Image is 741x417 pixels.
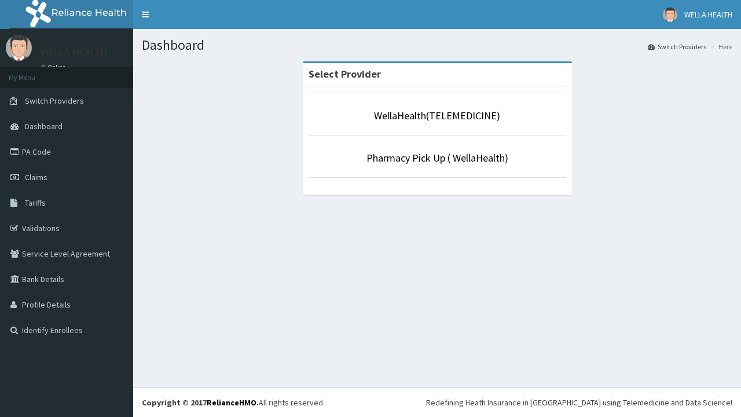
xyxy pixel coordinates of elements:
div: Redefining Heath Insurance in [GEOGRAPHIC_DATA] using Telemedicine and Data Science! [426,397,732,408]
span: Claims [25,172,47,182]
span: Dashboard [25,121,63,131]
a: WellaHealth(TELEMEDICINE) [374,109,500,122]
a: Switch Providers [648,42,706,52]
span: WELLA HEALTH [684,9,732,20]
li: Here [707,42,732,52]
a: Pharmacy Pick Up ( WellaHealth) [366,151,508,164]
img: User Image [663,8,677,22]
p: WELLA HEALTH [41,47,108,57]
h1: Dashboard [142,38,732,53]
a: RelianceHMO [207,397,256,408]
img: User Image [6,35,32,61]
span: Tariffs [25,197,46,208]
strong: Copyright © 2017 . [142,397,259,408]
span: Switch Providers [25,96,84,106]
footer: All rights reserved. [133,387,741,417]
a: Online [41,63,68,71]
strong: Select Provider [309,67,381,81]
